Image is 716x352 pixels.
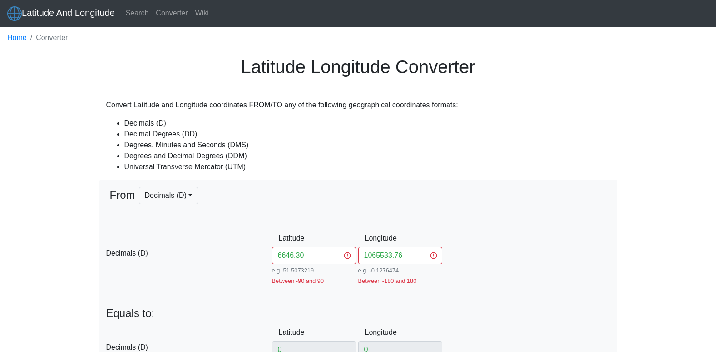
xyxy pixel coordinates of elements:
label: Latitude [272,324,300,341]
a: Latitude And Longitude [7,4,115,23]
img: Latitude And Longitude [7,6,22,21]
li: Degrees, Minutes and Seconds (DMS) [124,140,610,151]
div: Between -90 and 90 [272,277,356,285]
small: e.g. 51.5073219 [272,266,356,275]
a: Home [7,32,27,43]
p: Convert Latitude and Longitude coordinates FROM/TO any of the following geographical coordinates ... [106,100,610,111]
li: Decimals (D) [124,118,610,129]
li: Decimal Degrees (DD) [124,129,610,140]
li: Universal Transverse Mercator (UTM) [124,161,610,172]
p: Equals to: [106,307,610,320]
div: Between -180 and 180 [358,277,442,285]
small: e.g. -0.1276474 [358,266,442,275]
a: Search [122,4,153,22]
span: From [110,187,135,226]
a: Wiki [192,4,212,22]
li: Converter [27,32,68,43]
a: Converter [152,4,191,22]
label: Longitude [358,324,386,341]
span: Decimals (D) [106,248,272,259]
button: Decimals (D) [139,187,198,204]
label: Longitude [358,230,386,247]
label: Latitude [272,230,300,247]
li: Degrees and Decimal Degrees (DDM) [124,151,610,161]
